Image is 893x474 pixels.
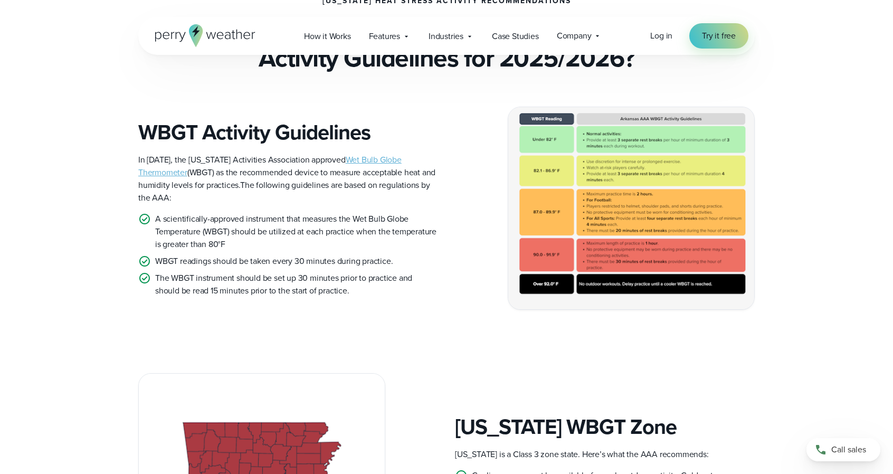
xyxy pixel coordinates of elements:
a: Try it free [689,23,748,49]
span: Try it free [702,30,736,42]
h3: WBGT Activity Guidelines [138,120,438,145]
p: A scientifically-approved instrument that measures the Wet Bulb Globe Temperature (WBGT) should b... [155,213,438,251]
p: [US_STATE] is a Class 3 zone state. Here’s what the AAA recommends: [455,448,755,461]
span: How it Works [304,30,351,43]
p: WBGT readings should be taken every 30 minutes during practice. [155,255,393,268]
p: The WBGT instrument should be set up 30 minutes prior to practice and should be read 15 minutes p... [155,272,438,297]
span: Case Studies [492,30,539,43]
a: Wet Bulb Globe Thermometer [138,154,402,178]
a: Case Studies [483,25,548,47]
span: Call sales [831,443,866,456]
img: Arkansas AAA WBGT Guidelines [508,107,754,309]
span: Company [557,30,592,42]
h2: What are the AAA Heat Stress Activity Guidelines for 2025/2026? [138,14,755,73]
a: Call sales [806,438,880,461]
a: How it Works [295,25,360,47]
p: The following guidelines are based on regulations by the AAA: [138,154,438,204]
span: In [DATE], the [US_STATE] Activities Association approved (WBGT) as the recommended device to mea... [138,154,435,191]
span: Industries [429,30,463,43]
a: Log in [650,30,672,42]
span: Features [369,30,400,43]
h3: [US_STATE] WBGT Zone [455,414,755,440]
